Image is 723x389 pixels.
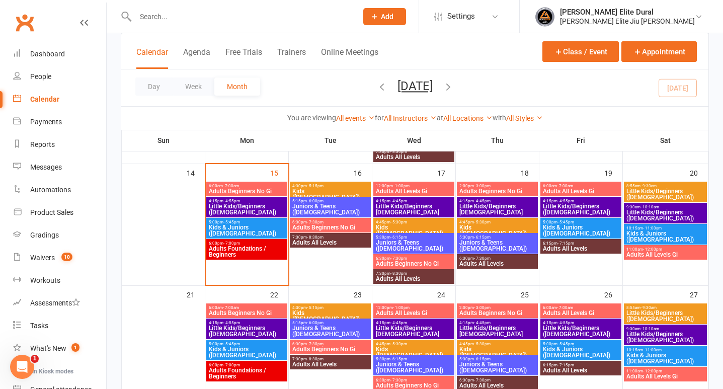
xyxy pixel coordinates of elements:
[459,224,536,237] span: Kids ([DEMOGRAPHIC_DATA])
[375,346,452,358] span: Kids ([DEMOGRAPHIC_DATA])
[30,208,73,216] div: Product Sales
[557,321,574,325] span: - 4:55pm
[372,130,456,151] th: Wed
[223,342,240,346] span: - 5:45pm
[459,346,536,358] span: Kids ([DEMOGRAPHIC_DATA])
[557,363,574,367] span: - 7:15pm
[208,310,285,316] span: Adults Beginners No Gi
[459,342,536,346] span: 4:45pm
[474,220,491,224] span: - 5:30pm
[292,235,369,240] span: 7:30pm
[375,361,452,373] span: Juniors & Teens ([DEMOGRAPHIC_DATA])
[30,299,80,307] div: Assessments
[13,201,106,224] a: Product Sales
[292,203,369,215] span: Juniors & Teens ([DEMOGRAPHIC_DATA])
[13,292,106,315] a: Assessments
[542,363,619,367] span: 6:15pm
[13,224,106,247] a: Gradings
[223,321,240,325] span: - 4:55pm
[307,357,324,361] span: - 8:30pm
[390,271,407,276] span: - 8:30pm
[626,230,705,243] span: Kids & Juniors ([DEMOGRAPHIC_DATA])
[474,342,491,346] span: - 5:30pm
[626,310,705,322] span: Little Kids/Beginners ([DEMOGRAPHIC_DATA])
[397,79,433,93] button: [DATE]
[208,367,285,379] span: Adults Foundations / Beginners
[30,95,59,103] div: Calendar
[626,348,705,352] span: 10:15am
[542,41,619,62] button: Class / Event
[474,357,491,361] span: - 6:15pm
[292,305,369,310] span: 4:30pm
[459,382,536,388] span: Adults All Levels
[626,209,705,221] span: Little Kids/Beginners ([DEMOGRAPHIC_DATA])
[135,77,173,96] button: Day
[289,130,372,151] th: Tue
[390,220,407,224] span: - 5:30pm
[560,17,695,26] div: [PERSON_NAME] Elite Jiu [PERSON_NAME]
[506,114,543,122] a: All Styles
[292,224,369,230] span: Adults Beginners No Gi
[292,188,369,200] span: Kids ([DEMOGRAPHIC_DATA])
[354,286,372,302] div: 23
[208,342,285,346] span: 5:00pm
[30,254,55,262] div: Waivers
[363,8,406,25] button: Add
[307,220,324,224] span: - 7:30pm
[292,361,369,367] span: Adults All Levels
[539,130,623,151] th: Fri
[626,352,705,364] span: Kids & Juniors ([DEMOGRAPHIC_DATA])
[521,164,539,181] div: 18
[542,305,619,310] span: 6:00am
[136,47,168,69] button: Calendar
[292,346,369,352] span: Adults Beginners No Gi
[208,188,285,194] span: Adults Beginners No Gi
[542,241,619,246] span: 6:15pm
[626,305,705,310] span: 8:55am
[375,114,384,122] strong: for
[626,252,705,258] span: Adults All Levels Gi
[208,241,285,246] span: 6:00pm
[13,269,106,292] a: Workouts
[459,310,536,316] span: Adults Beginners No Gi
[443,114,493,122] a: All Locations
[643,369,662,373] span: - 12:00pm
[459,357,536,361] span: 5:30pm
[459,203,536,215] span: Little Kids/Beginners [DEMOGRAPHIC_DATA]
[437,286,455,302] div: 24
[474,199,491,203] span: - 4:45pm
[336,114,375,122] a: All events
[375,305,452,310] span: 12:00pm
[643,226,662,230] span: - 11:00am
[375,235,452,240] span: 5:30pm
[375,382,452,388] span: Adults Beginners No Gi
[393,184,410,188] span: - 1:00pm
[223,241,240,246] span: - 7:00pm
[393,305,410,310] span: - 1:00pm
[183,47,210,69] button: Agenda
[690,286,708,302] div: 27
[30,186,71,194] div: Automations
[390,256,407,261] span: - 7:30pm
[225,47,262,69] button: Free Trials
[321,47,378,69] button: Online Meetings
[132,10,350,24] input: Search...
[626,226,705,230] span: 10:15am
[384,114,437,122] a: All Instructors
[292,220,369,224] span: 6:30pm
[375,240,452,252] span: Juniors & Teens ([DEMOGRAPHIC_DATA])
[307,199,324,203] span: - 6:00pm
[375,310,452,316] span: Adults All Levels Gi
[459,378,536,382] span: 6:30pm
[390,321,407,325] span: - 4:45pm
[474,321,491,325] span: - 4:45pm
[208,321,285,325] span: 4:15pm
[208,184,285,188] span: 6:00am
[474,235,491,240] span: - 6:15pm
[61,253,72,261] span: 10
[390,199,407,203] span: - 4:45pm
[270,164,288,181] div: 15
[459,188,536,194] span: Adults Beginners No Gi
[13,43,106,65] a: Dashboard
[381,13,393,21] span: Add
